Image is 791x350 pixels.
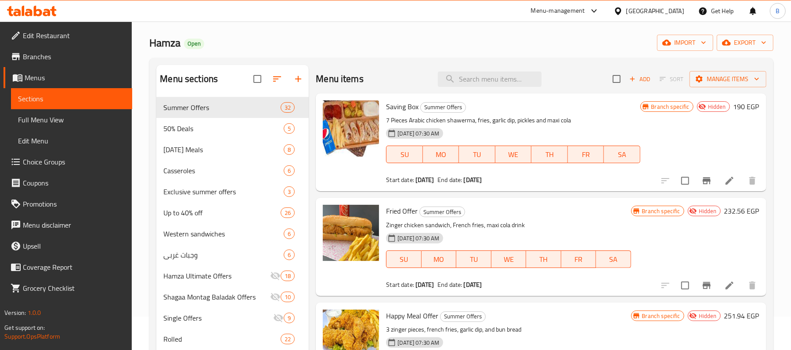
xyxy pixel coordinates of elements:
[163,229,284,239] span: Western sandwiches
[4,214,132,236] a: Menu disclaimer
[421,102,466,112] span: Summer Offers
[386,146,423,163] button: SU
[386,324,631,335] p: 3 zinger pieces, french fries, garlic dip, and bun bread
[607,148,636,161] span: SA
[742,170,763,191] button: delete
[4,151,132,172] a: Choice Groups
[156,118,309,139] div: 50% Deals5
[394,339,443,347] span: [DATE] 07:30 AM
[462,148,491,161] span: TU
[4,25,132,46] a: Edit Restaurant
[697,74,759,85] span: Manage items
[270,271,281,281] svg: Inactive section
[600,253,627,266] span: SA
[742,275,763,296] button: delete
[626,72,654,86] span: Add item
[163,165,284,176] span: Casseroles
[284,250,295,260] div: items
[23,30,125,41] span: Edit Restaurant
[420,102,466,113] div: Summer Offers
[281,293,294,301] span: 10
[604,146,640,163] button: SA
[163,334,281,344] span: Rolled
[163,144,284,155] span: [DATE] Meals
[664,37,706,48] span: import
[160,72,218,86] h2: Menu sections
[733,100,759,113] h6: 190 EGP
[156,97,309,118] div: Summer Offers32
[281,292,295,302] div: items
[163,144,284,155] div: Ramadan Meals
[415,174,434,186] b: [DATE]
[423,146,459,163] button: MO
[420,207,465,217] span: Summer Offers
[639,312,684,320] span: Branch specific
[657,35,713,51] button: import
[776,6,780,16] span: B
[163,123,284,134] span: 50% Deals
[281,335,294,343] span: 22
[284,186,295,197] div: items
[156,307,309,329] div: Single Offers9
[163,250,284,260] div: وجبات غربي
[628,74,652,84] span: Add
[626,6,684,16] div: [GEOGRAPHIC_DATA]
[4,193,132,214] a: Promotions
[23,178,125,188] span: Coupons
[495,253,523,266] span: WE
[284,314,294,322] span: 9
[419,207,465,217] div: Summer Offers
[23,157,125,167] span: Choice Groups
[23,51,125,62] span: Branches
[323,100,379,157] img: Saving Box
[531,6,585,16] div: Menu-management
[18,136,125,146] span: Edit Menu
[491,250,526,268] button: WE
[163,186,284,197] span: Exclusive summer offers
[281,209,294,217] span: 26
[390,148,419,161] span: SU
[530,253,557,266] span: TH
[4,307,26,318] span: Version:
[724,37,766,48] span: export
[626,72,654,86] button: Add
[386,250,421,268] button: SU
[386,174,414,186] span: Start date:
[184,40,204,47] span: Open
[386,100,419,113] span: Saving Box
[441,311,485,321] span: Summer Offers
[437,279,462,290] span: End date:
[696,170,717,191] button: Branch-specific-item
[18,114,125,125] span: Full Menu View
[18,93,125,104] span: Sections
[163,271,270,281] span: Hamza Ultimate Offers
[607,70,626,88] span: Select section
[156,202,309,223] div: Up to 40% off26
[654,72,690,86] span: Select section first
[23,199,125,209] span: Promotions
[690,71,766,87] button: Manage items
[281,334,295,344] div: items
[316,72,364,86] h2: Menu items
[149,33,181,53] span: Hamza
[284,313,295,323] div: items
[281,207,295,218] div: items
[535,148,564,161] span: TH
[156,139,309,160] div: [DATE] Meals8
[386,204,418,218] span: Fried Offer
[531,146,567,163] button: TH
[284,229,295,239] div: items
[23,262,125,272] span: Coverage Report
[386,279,414,290] span: Start date:
[415,279,434,290] b: [DATE]
[695,207,720,215] span: Hidden
[459,146,495,163] button: TU
[284,125,294,133] span: 5
[724,280,735,291] a: Edit menu item
[281,102,295,113] div: items
[11,88,132,109] a: Sections
[163,207,281,218] div: Up to 40% off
